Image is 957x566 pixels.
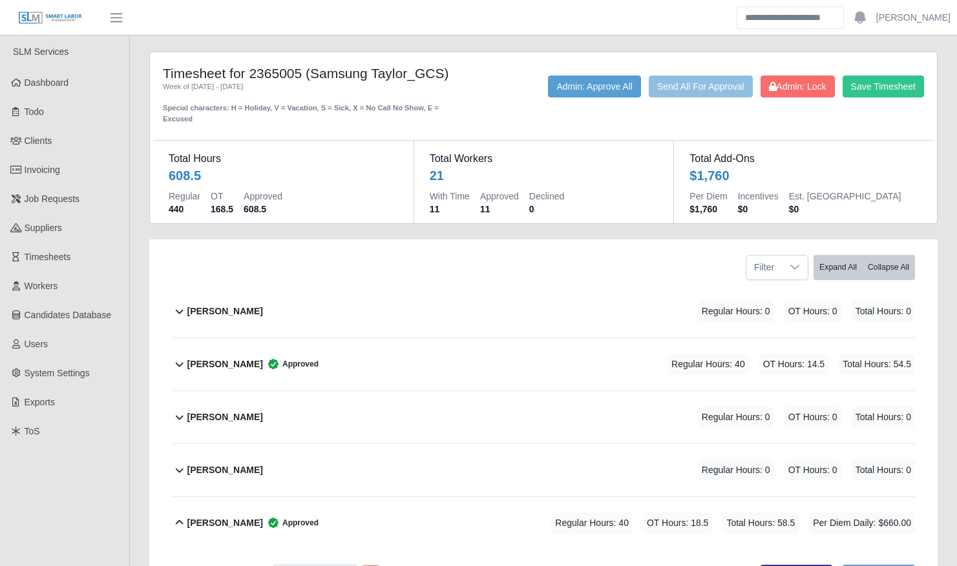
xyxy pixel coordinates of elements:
[25,426,40,436] span: ToS
[480,203,519,216] dd: 11
[689,190,727,203] dt: Per Diem
[430,190,470,203] dt: With Time
[430,151,658,167] dt: Total Workers
[211,203,233,216] dd: 168.5
[18,11,83,25] img: SLM Logo
[25,368,90,378] span: System Settings
[852,460,915,481] span: Total Hours: 0
[789,190,901,203] dt: Est. [GEOGRAPHIC_DATA]
[25,106,44,117] span: Todo
[244,190,282,203] dt: Approved
[163,65,468,81] h4: Timesheet for 2365005 (Samsung Taylor_GCS)
[187,358,263,371] b: [PERSON_NAME]
[480,190,519,203] dt: Approved
[13,46,68,57] span: SLM Services
[738,190,779,203] dt: Incentives
[548,76,641,97] button: Admin: Approve All
[839,354,915,375] span: Total Hours: 54.5
[430,167,444,185] div: 21
[25,136,52,146] span: Clients
[25,194,80,204] span: Job Requests
[263,358,319,370] span: Approved
[551,512,633,534] span: Regular Hours: 40
[172,391,915,443] button: [PERSON_NAME] Regular Hours: 0 OT Hours: 0 Total Hours: 0
[211,190,233,203] dt: OT
[172,497,915,549] button: [PERSON_NAME] Approved Regular Hours: 40 OT Hours: 18.5 Total Hours: 58.5 Per Diem Daily: $660.00
[169,190,200,203] dt: Regular
[169,151,398,167] dt: Total Hours
[25,77,69,88] span: Dashboard
[814,255,863,280] button: Expand All
[722,512,799,534] span: Total Hours: 58.5
[244,203,282,216] dd: 608.5
[529,190,564,203] dt: Declined
[187,410,263,424] b: [PERSON_NAME]
[169,203,200,216] dd: 440
[852,407,915,428] span: Total Hours: 0
[163,92,468,125] div: Special characters: H = Holiday, V = Vacation, S = Sick, X = No Call No Show, E = Excused
[172,285,915,338] button: [PERSON_NAME] Regular Hours: 0 OT Hours: 0 Total Hours: 0
[784,460,841,481] span: OT Hours: 0
[759,354,828,375] span: OT Hours: 14.5
[698,301,774,322] span: Regular Hours: 0
[529,203,564,216] dd: 0
[25,165,60,175] span: Invoicing
[784,407,841,428] span: OT Hours: 0
[852,301,915,322] span: Total Hours: 0
[263,516,319,529] span: Approved
[876,11,951,25] a: [PERSON_NAME]
[163,81,468,92] div: Week of [DATE] - [DATE]
[738,203,779,216] dd: $0
[689,203,727,216] dd: $1,760
[769,81,826,92] span: Admin: Lock
[169,167,201,185] div: 608.5
[25,281,58,291] span: Workers
[187,463,263,477] b: [PERSON_NAME]
[789,203,901,216] dd: $0
[25,339,48,349] span: Users
[172,444,915,496] button: [PERSON_NAME] Regular Hours: 0 OT Hours: 0 Total Hours: 0
[809,512,915,534] span: Per Diem Daily: $660.00
[689,167,729,185] div: $1,760
[814,255,915,280] div: bulk actions
[25,223,62,233] span: Suppliers
[430,203,470,216] dd: 11
[643,512,712,534] span: OT Hours: 18.5
[668,354,749,375] span: Regular Hours: 40
[25,397,55,407] span: Exports
[698,407,774,428] span: Regular Hours: 0
[862,255,915,280] button: Collapse All
[25,310,112,320] span: Candidates Database
[25,252,71,262] span: Timesheets
[172,338,915,390] button: [PERSON_NAME] Approved Regular Hours: 40 OT Hours: 14.5 Total Hours: 54.5
[784,301,841,322] span: OT Hours: 0
[698,460,774,481] span: Regular Hours: 0
[649,76,753,97] button: Send All For Approval
[761,76,835,97] button: Admin: Lock
[187,516,263,530] b: [PERSON_NAME]
[689,151,918,167] dt: Total Add-Ons
[737,6,844,29] input: Search
[843,76,924,97] button: Save Timesheet
[187,305,263,318] b: [PERSON_NAME]
[746,256,782,279] span: Filter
